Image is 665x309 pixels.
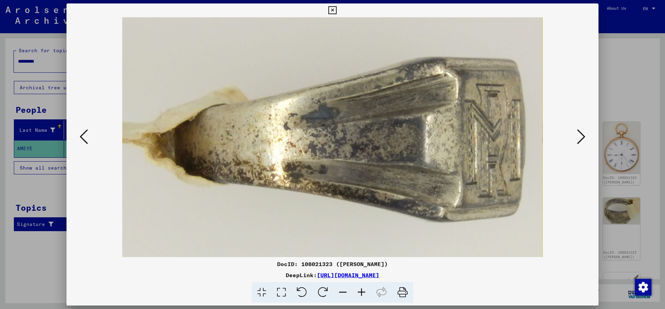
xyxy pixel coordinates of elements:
img: 006.jpg [90,17,575,257]
img: Change consent [635,279,651,296]
div: Change consent [635,279,651,295]
div: DeepLink: [66,271,598,279]
a: [URL][DOMAIN_NAME] [317,272,379,279]
div: DocID: 108021323 ([PERSON_NAME]) [66,260,598,268]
